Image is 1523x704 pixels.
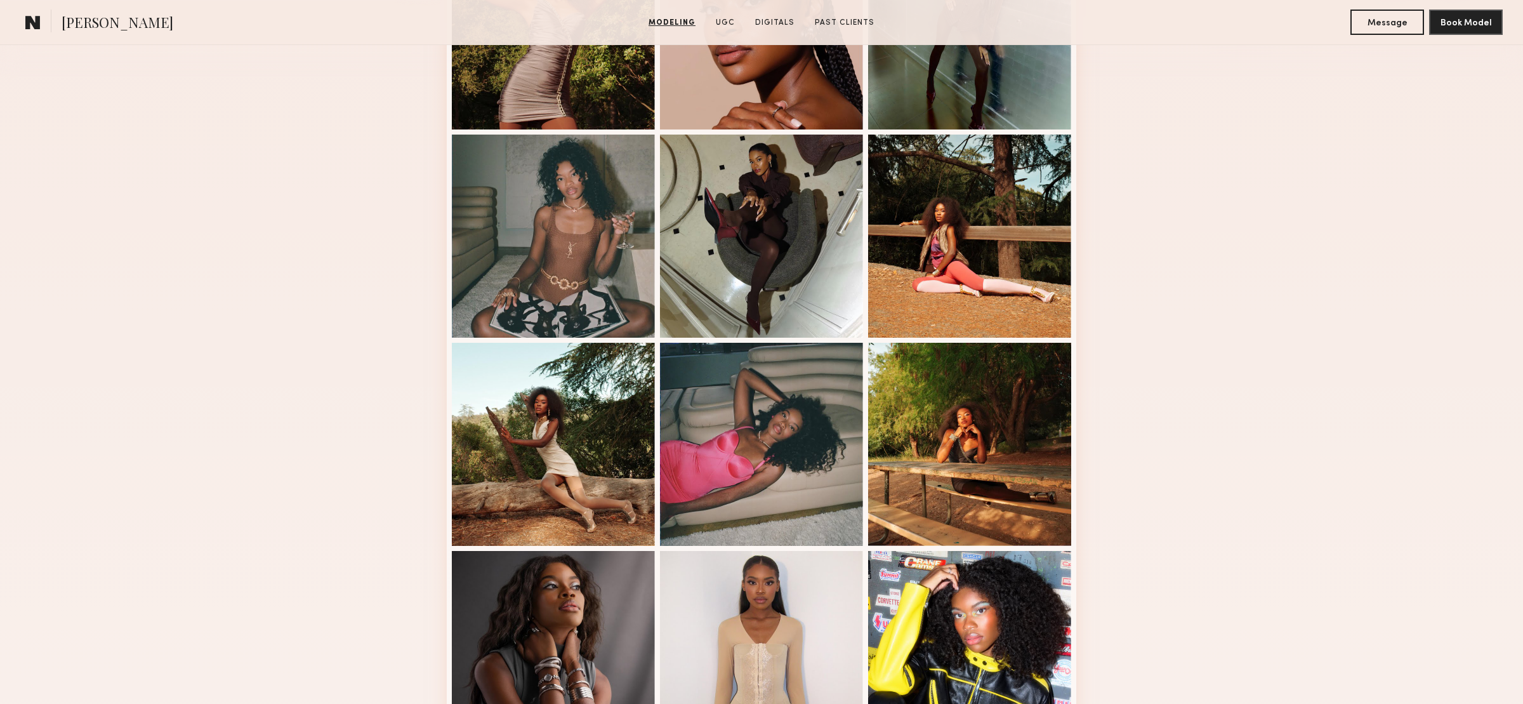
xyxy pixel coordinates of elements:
button: Message [1350,10,1424,35]
a: UGC [711,17,740,29]
a: Digitals [750,17,800,29]
button: Book Model [1429,10,1503,35]
a: Modeling [643,17,701,29]
span: [PERSON_NAME] [62,13,173,35]
a: Past Clients [810,17,880,29]
a: Book Model [1429,17,1503,27]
